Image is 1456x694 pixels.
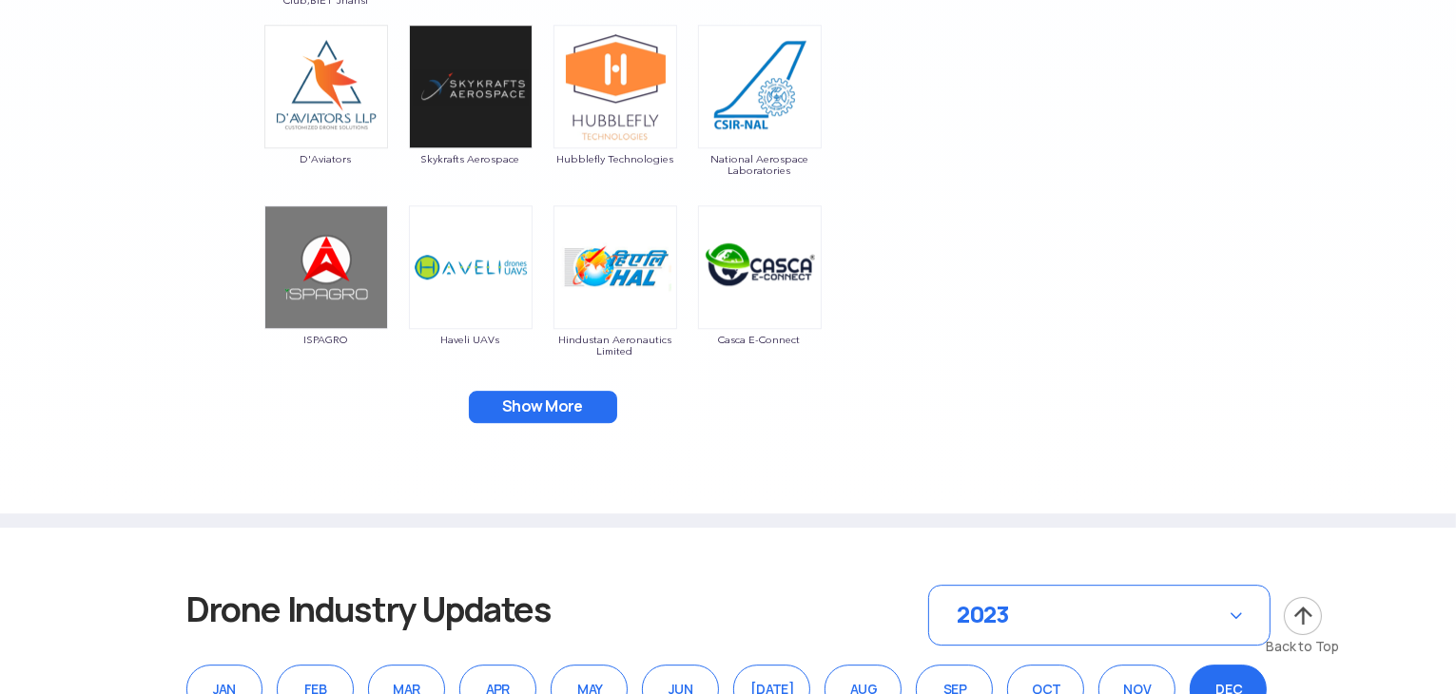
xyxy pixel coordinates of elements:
a: National Aerospace Laboratories [697,77,823,176]
div: Back to Top [1267,637,1340,656]
span: Hubblefly Technologies [553,153,678,164]
span: National Aerospace Laboratories [697,153,823,176]
span: Casca E-Connect [697,334,823,345]
img: ic_hubblefly.png [553,25,677,148]
a: Hubblefly Technologies [553,77,678,164]
span: 2023 [958,600,1010,629]
span: Hindustan Aeronautics Limited [553,334,678,357]
a: Casca E-Connect [697,258,823,345]
img: ic_arrow-up.png [1282,595,1324,637]
a: Skykrafts Aerospace [408,77,534,164]
img: ic_nationalaerospace.png [698,25,822,148]
a: Haveli UAVs [408,258,534,345]
a: Hindustan Aeronautics Limited [553,258,678,357]
span: ISPAGRO [263,334,389,345]
img: ic_skykrafts.png [409,25,533,148]
span: Skykrafts Aerospace [408,153,534,164]
span: D'Aviators [263,153,389,164]
h3: Drone Industry Updates [186,585,622,634]
img: ic_haveliuas.png [409,205,533,329]
img: ic_hindustanaeronautics.png [553,205,677,329]
img: ic_ispagro.png [264,205,388,329]
img: ic_casca.png [698,205,822,329]
a: D'Aviators [263,77,389,164]
img: ic_daviators.png [264,25,388,148]
button: Show More [469,391,617,423]
span: Haveli UAVs [408,334,534,345]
